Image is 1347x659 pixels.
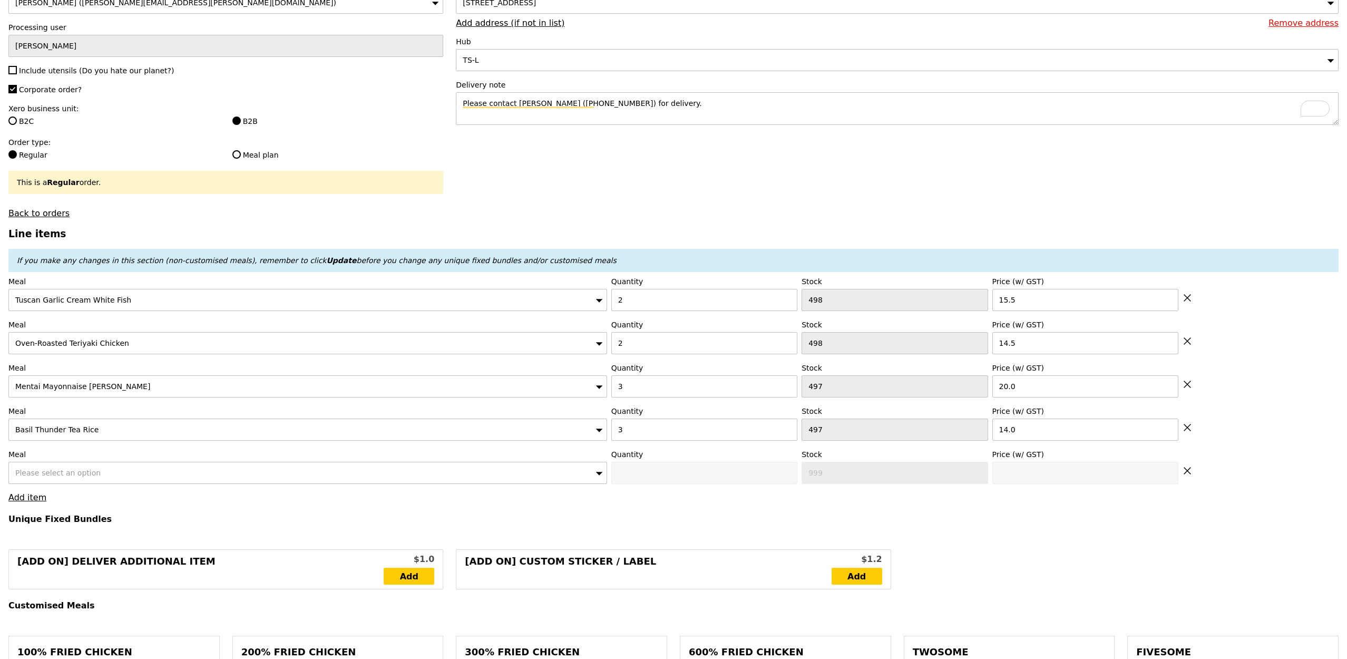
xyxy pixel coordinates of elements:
[465,554,831,585] div: [Add on] Custom Sticker / Label
[384,553,434,566] div: $1.0
[8,600,1339,610] h4: Customised Meals
[326,256,356,265] b: Update
[611,406,797,416] label: Quantity
[19,85,82,94] span: Corporate order?
[47,178,79,187] b: Regular
[8,276,607,287] label: Meal
[19,66,174,75] span: Include utensils (Do you hate our planet?)
[456,92,1339,125] textarea: To enrich screen reader interactions, please activate Accessibility in Grammarly extension settings
[8,150,17,159] input: Regular
[456,80,1339,90] label: Delivery note
[15,425,99,434] span: Basil Thunder Tea Rice
[8,406,607,416] label: Meal
[384,568,434,585] a: Add
[8,319,607,330] label: Meal
[611,363,797,373] label: Quantity
[611,276,797,287] label: Quantity
[15,296,131,304] span: Tuscan Garlic Cream White Fish
[8,492,46,502] a: Add item
[992,449,1178,460] label: Price (w/ GST)
[463,56,479,64] span: TS-L
[832,553,882,566] div: $1.2
[1268,18,1339,28] a: Remove address
[8,103,443,114] label: Xero business unit:
[8,117,17,125] input: B2C
[456,18,564,28] a: Add address (if not in list)
[8,449,607,460] label: Meal
[15,469,101,477] span: Please select an option
[992,276,1178,287] label: Price (w/ GST)
[8,116,220,127] label: B2C
[8,66,17,74] input: Include utensils (Do you hate our planet?)
[802,449,988,460] label: Stock
[8,208,70,218] a: Back to orders
[8,514,1339,524] h4: Unique Fixed Bundles
[15,382,150,391] span: Mentai Mayonnaise [PERSON_NAME]
[992,319,1178,330] label: Price (w/ GST)
[232,150,444,160] label: Meal plan
[8,150,220,160] label: Regular
[8,22,443,33] label: Processing user
[232,117,241,125] input: B2B
[611,449,797,460] label: Quantity
[611,319,797,330] label: Quantity
[8,137,443,148] label: Order type:
[992,406,1178,416] label: Price (w/ GST)
[8,85,17,93] input: Corporate order?
[15,339,129,347] span: Oven‑Roasted Teriyaki Chicken
[8,363,607,373] label: Meal
[17,256,617,265] em: If you make any changes in this section (non-customised meals), remember to click before you chan...
[456,36,1339,47] label: Hub
[17,177,435,188] div: This is a order.
[8,228,1339,239] h3: Line items
[17,554,384,585] div: [Add on] Deliver Additional Item
[832,568,882,585] a: Add
[992,363,1178,373] label: Price (w/ GST)
[802,406,988,416] label: Stock
[232,150,241,159] input: Meal plan
[232,116,444,127] label: B2B
[802,319,988,330] label: Stock
[802,276,988,287] label: Stock
[802,363,988,373] label: Stock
